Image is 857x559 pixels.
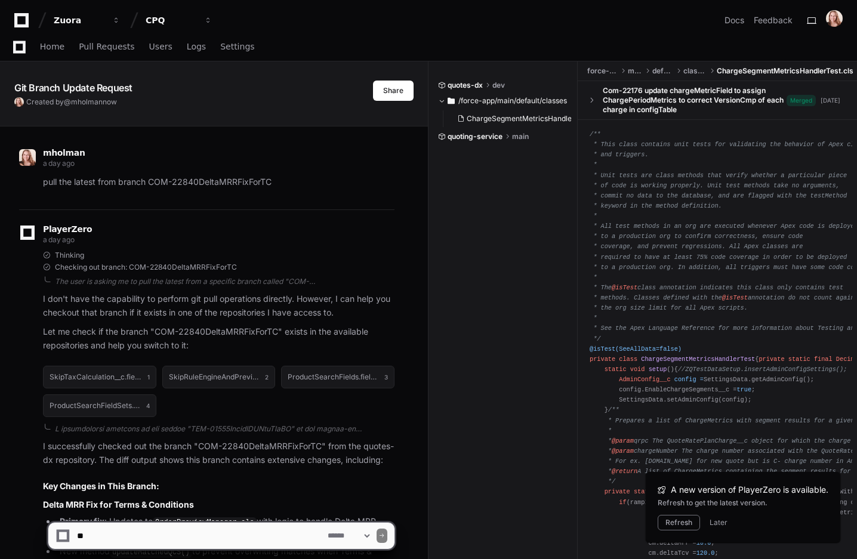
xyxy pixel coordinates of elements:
span: ChargeSegmentMetricsHandlerTest.cls [467,114,600,123]
span: Settings [220,43,254,50]
span: private [590,356,615,363]
span: @isTest(SeeAllData=false) [590,345,682,353]
span: 3 [384,372,388,382]
span: main [628,66,643,76]
span: final [814,356,833,363]
app-text-character-animate: Git Branch Update Request [14,82,132,94]
a: Settings [220,33,254,61]
span: @isTest [612,284,637,291]
img: ACg8ocIU-Sb2BxnMcntMXmziFCr-7X-gNNbgA1qH7xs1u4x9U1zCTVyX=s96-c [826,10,843,27]
h1: ProductSearchFields.fieldSet-meta.xml [288,373,378,381]
span: Home [40,43,64,50]
span: @ [64,97,71,106]
span: mholman [71,97,103,106]
span: Thinking [55,251,84,260]
span: @param [612,437,634,444]
span: private [759,356,784,363]
span: A new version of PlayerZero is available. [671,484,828,496]
span: Users [149,43,172,50]
button: ProductSearchFields.fieldSet-meta.xml3 [281,366,394,388]
span: setup [649,366,667,373]
span: @param [612,447,634,455]
span: Merged [787,95,816,106]
span: dev [492,81,505,90]
span: quoting-service [448,132,503,141]
span: config [674,376,696,383]
div: L ipsumdolorsi ametcons ad eli seddoe "TEM-01555IncidIDUNtuTlaBO" et dol magnaa-en adminimven. Qu... [55,424,394,434]
iframe: Open customer support [819,520,851,552]
button: ProductSearchFieldSets.cls4 [43,394,156,417]
span: class [619,356,637,363]
button: Share [373,81,414,101]
span: true [736,386,751,393]
a: Docs [725,14,744,26]
span: if [619,499,626,506]
h3: Delta MRR Fix for Terms & Conditions [43,499,394,511]
img: ACg8ocIU-Sb2BxnMcntMXmziFCr-7X-gNNbgA1qH7xs1u4x9U1zCTVyX=s96-c [19,149,36,166]
div: CPQ [146,14,197,26]
span: main [512,132,529,141]
p: Let me check if the branch "COM-22840DeltaMRRFixForTC" exists in the available repositories and h... [43,325,394,353]
span: classes [683,66,707,76]
span: 2 [265,372,269,382]
span: AdminConfig__c [619,376,670,383]
button: CPQ [141,10,217,31]
span: @isTest [722,294,748,301]
button: ChargeSegmentMetricsHandlerTest.cls [452,110,571,127]
span: a day ago [43,235,74,244]
h1: SkipTaxCalculation__c.field-meta.xml [50,373,141,381]
span: ChargeSegmentMetricsHandlerTest [641,356,755,363]
span: @return [612,468,637,475]
span: static [634,488,656,495]
div: Zuora [54,14,105,26]
span: Created by [26,97,117,107]
span: PlayerZero [43,226,92,233]
span: force-app [587,66,618,76]
div: [DATE] [821,96,840,105]
a: Home [40,33,64,61]
span: mholman [43,148,85,157]
img: ACg8ocIU-Sb2BxnMcntMXmziFCr-7X-gNNbgA1qH7xs1u4x9U1zCTVyX=s96-c [14,97,24,107]
span: static [788,356,810,363]
span: ChargeSegmentMetricsHandlerTest.cls [717,66,853,76]
span: Logs [187,43,206,50]
button: Zuora [49,10,125,31]
button: Refresh [658,515,700,530]
span: Pull Requests [79,43,134,50]
button: SkipRuleEngineAndPreviewOnSave__c.field-meta.xml2 [162,366,276,388]
h1: SkipRuleEngineAndPreviewOnSave__c.field-meta.xml [169,373,260,381]
a: Pull Requests [79,33,134,61]
button: Feedback [754,14,793,26]
p: pull the latest from branch COM-22840DeltaMRRFixForTC [43,175,394,189]
div: Refresh to get the latest version. [658,498,828,508]
a: Users [149,33,172,61]
svg: Directory [448,94,455,108]
span: /force-app/main/default/classes [458,96,567,106]
span: private [605,488,630,495]
span: a day ago [43,159,74,168]
span: static [605,366,627,373]
span: () [667,366,674,373]
button: SkipTaxCalculation__c.field-meta.xml1 [43,366,156,388]
span: default [652,66,674,76]
div: The user is asking me to pull the latest from a specific branch called "COM-22840DeltaMRRFixForTC... [55,277,394,286]
span: now [103,97,117,106]
span: Checking out branch: COM-22840DeltaMRRFixForTC [55,262,237,272]
span: 4 [146,401,150,410]
button: Later [710,518,727,527]
p: I successfully checked out the branch "COM-22840DeltaMRRFixForTC" from the quotes-dx repository. ... [43,440,394,467]
span: = [700,376,704,383]
a: Logs [187,33,206,61]
h2: Key Changes in This Branch: [43,480,394,492]
div: Com-22176 update chargeMetricField to assign ChargePeriodMetrics to correct VersionCmp of each ch... [603,86,787,115]
span: 1 [147,372,150,382]
p: I don't have the capability to perform git pull operations directly. However, I can help you chec... [43,292,394,320]
button: /force-app/main/default/classes [438,91,569,110]
h1: ProductSearchFieldSets.cls [50,402,140,409]
span: void [630,366,645,373]
span: //ZQTestDataSetup.insertAdminConfigSettings(); [678,366,847,373]
span: quotes-dx [448,81,483,90]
